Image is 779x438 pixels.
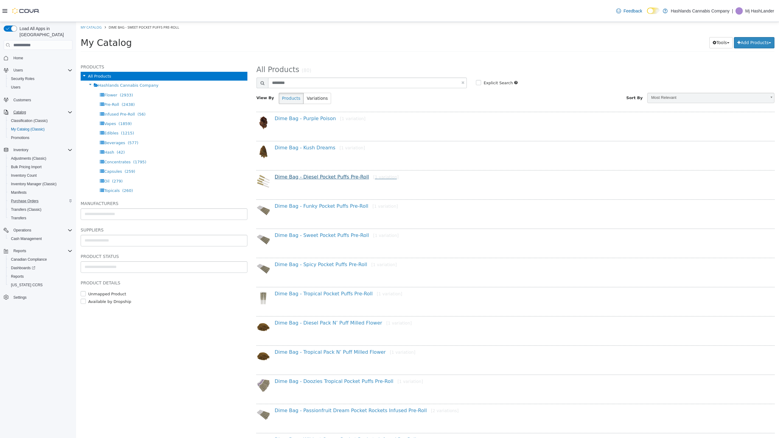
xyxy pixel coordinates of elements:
small: (80) [225,46,235,51]
button: Home [1,54,75,62]
span: Home [11,54,72,62]
h5: Products [5,41,171,49]
span: My Catalog [5,16,56,26]
span: Inventory Count [11,173,37,178]
a: Dime Bag - Spicy Pocket Puffs Pre-Roll[1 variation] [199,240,321,245]
button: Transfers (Classic) [6,205,75,214]
img: 150 [180,240,194,254]
span: Adjustments (Classic) [9,155,72,162]
a: [US_STATE] CCRS [9,281,45,289]
span: (1859) [43,99,56,104]
small: [1 variation] [295,240,321,245]
a: Canadian Compliance [9,256,49,263]
a: Bulk Pricing Import [9,163,44,171]
span: Infused Pre-Roll [28,90,59,95]
span: Manifests [11,190,26,195]
span: Inventory Count [9,172,72,179]
a: Dime Bag - Purple Poison[1 variation] [199,94,290,99]
span: My Catalog (Classic) [9,126,72,133]
button: Users [6,83,75,92]
button: Catalog [11,109,28,116]
h5: Product Details [5,257,171,265]
span: Security Roles [9,75,72,82]
a: My Catalog (Classic) [9,126,47,133]
a: Promotions [9,134,32,141]
span: Operations [11,227,72,234]
button: Bulk Pricing Import [6,163,75,171]
small: [1 variation] [296,182,322,187]
small: [1 variation] [301,269,326,274]
button: Adjustments (Classic) [6,154,75,163]
button: Inventory [11,146,31,154]
span: Catalog [13,110,26,115]
button: My Catalog (Classic) [6,125,75,134]
span: Transfers (Classic) [9,206,72,213]
img: 150 [180,182,194,195]
span: Capsules [28,147,46,152]
span: Sort By [550,74,567,78]
button: Products [203,71,228,82]
a: Cash Management [9,235,44,242]
a: Dime Bag - Wildcat Serum Pocket Rockets Infused Pre-Roll[2 variations] [199,415,372,421]
a: Dime Bag - Doozies Tropical Pocket Puffs Pre-Roll[1 variation] [199,356,347,362]
span: Dashboards [11,266,35,270]
span: Oil [28,157,33,162]
button: [US_STATE] CCRS [6,281,75,289]
span: (2438) [46,80,59,85]
a: Transfers [9,214,29,222]
span: Cash Management [9,235,72,242]
span: Transfers [9,214,72,222]
span: Inventory [11,146,72,154]
a: Customers [11,96,33,104]
label: Unmapped Product [11,269,50,275]
button: Transfers [6,214,75,222]
span: Load All Apps in [GEOGRAPHIC_DATA] [17,26,72,38]
img: 150 [180,386,194,400]
small: [1 variation] [321,357,347,362]
button: Promotions [6,134,75,142]
span: (577) [52,119,62,123]
input: Dark Mode [647,8,660,14]
span: Purchase Orders [11,199,39,203]
span: View By [180,74,198,78]
a: Dime Bag - Passionfruit Dream Pocket Rockets Infused Pre-Roll[2 variations] [199,386,383,391]
a: Dime Bag - Tropical Pocket Puffs Pre-Roll[1 variation] [199,269,326,275]
small: [2 variations] [344,415,372,420]
h5: Manufacturers [5,178,171,185]
button: Classification (Classic) [6,116,75,125]
a: Classification (Classic) [9,117,50,124]
span: (279) [36,157,47,162]
span: (56) [61,90,70,95]
a: Reports [9,273,26,280]
button: Reports [1,247,75,255]
img: 150 [180,94,194,108]
span: Hash [28,128,38,133]
span: Bulk Pricing Import [11,165,42,169]
span: Home [13,56,23,61]
a: Dime Bag - Kush Dreams[1 variation] [199,123,289,129]
span: Operations [13,228,31,233]
span: Concentrates [28,138,54,142]
h5: Suppliers [5,204,171,212]
a: Most Relevant [571,71,698,81]
button: Variations [227,71,255,82]
span: Security Roles [11,76,34,81]
span: Reports [13,249,26,253]
span: Edibles [28,109,42,113]
img: 150 [180,328,194,341]
span: Customers [11,96,72,103]
a: Transfers (Classic) [9,206,44,213]
span: Promotions [9,134,72,141]
img: 150 [180,269,194,283]
span: Inventory [13,148,28,152]
button: Security Roles [6,75,75,83]
span: (42) [40,128,49,133]
button: Operations [1,226,75,235]
span: Users [9,84,72,91]
span: Reports [9,273,72,280]
span: (1215) [45,109,58,113]
img: 150 [180,298,194,312]
span: All Products [12,52,35,57]
span: Classification (Classic) [9,117,72,124]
